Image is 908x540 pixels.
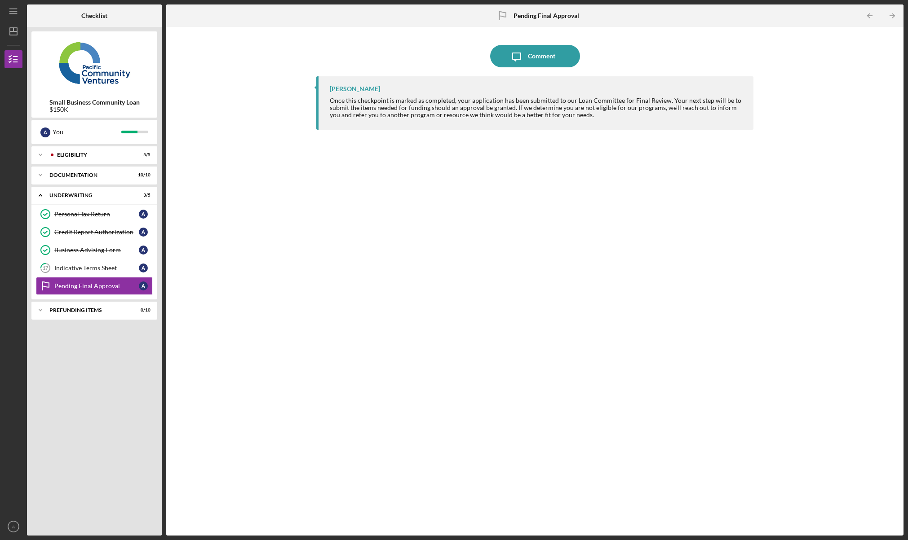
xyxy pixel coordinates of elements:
[139,263,148,272] div: A
[139,228,148,237] div: A
[139,210,148,219] div: A
[49,172,128,178] div: Documentation
[134,152,151,158] div: 5 / 5
[4,518,22,536] button: A
[40,127,50,137] div: A
[49,99,140,106] b: Small Business Community Loan
[49,106,140,113] div: $150K
[57,152,128,158] div: Eligibility
[36,205,153,223] a: Personal Tax ReturnA
[330,97,744,119] div: Once this checkpoint is marked as completed, your application has been submitted to our Loan Comm...
[49,193,128,198] div: Underwriting
[490,45,580,67] button: Comment
[53,124,121,140] div: You
[134,307,151,313] div: 0 / 10
[36,277,153,295] a: Pending Final ApprovalA
[330,85,380,92] div: [PERSON_NAME]
[81,12,107,19] b: Checklist
[43,265,49,271] tspan: 17
[139,246,148,255] div: A
[54,228,139,236] div: Credit Report Authorization
[134,193,151,198] div: 3 / 5
[36,241,153,259] a: Business Advising FormA
[36,223,153,241] a: Credit Report AuthorizationA
[54,211,139,218] div: Personal Tax Return
[54,282,139,290] div: Pending Final Approval
[49,307,128,313] div: Prefunding Items
[36,259,153,277] a: 17Indicative Terms SheetA
[139,281,148,290] div: A
[54,246,139,254] div: Business Advising Form
[528,45,555,67] div: Comment
[514,12,579,19] b: Pending Final Approval
[12,524,15,529] text: A
[31,36,157,90] img: Product logo
[54,264,139,272] div: Indicative Terms Sheet
[134,172,151,178] div: 10 / 10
